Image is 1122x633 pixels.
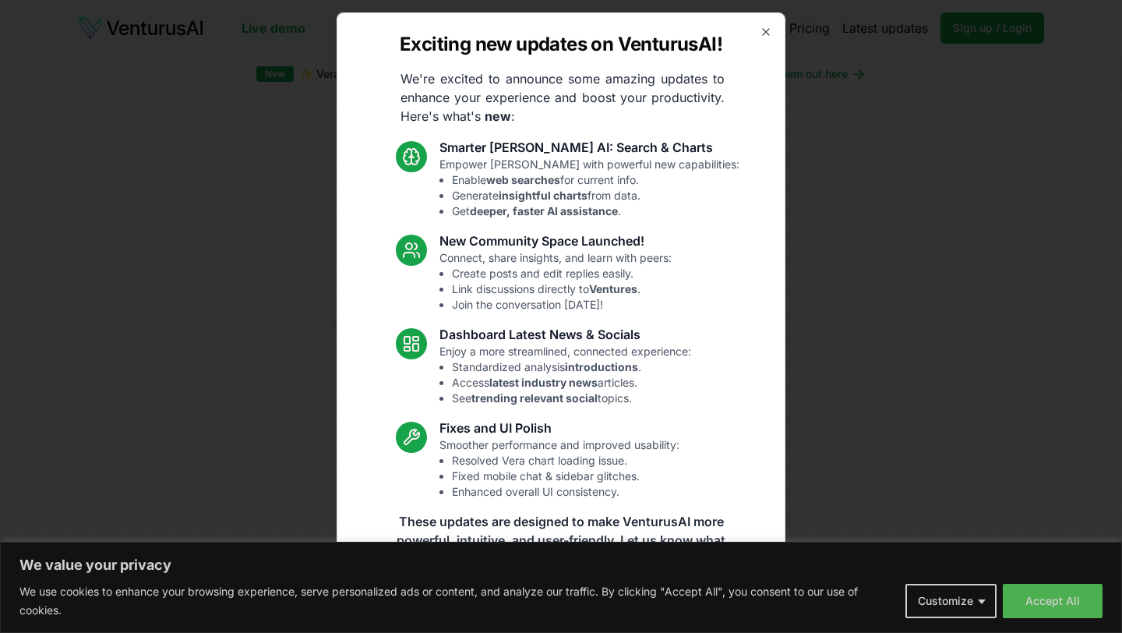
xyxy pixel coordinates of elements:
p: Empower [PERSON_NAME] with powerful new capabilities: [439,157,739,219]
li: Standardized analysis . [452,359,691,375]
li: Resolved Vera chart loading issue. [452,453,679,469]
li: See topics. [452,391,691,406]
li: Access articles. [452,375,691,391]
p: Smoother performance and improved usability: [439,437,679,500]
p: We're excited to announce some amazing updates to enhance your experience and boost your producti... [388,69,737,126]
li: Fixed mobile chat & sidebar glitches. [452,469,679,484]
strong: insightful charts [499,189,587,202]
li: Join the conversation [DATE]! [452,297,672,313]
li: Enable for current info. [452,172,739,188]
strong: latest industry news [489,376,598,389]
li: Link discussions directly to . [452,281,672,297]
strong: web searches [486,173,560,186]
strong: deeper, faster AI assistance [470,204,618,217]
strong: introductions [565,360,638,373]
h3: Dashboard Latest News & Socials [439,325,691,344]
p: Connect, share insights, and learn with peers: [439,250,672,313]
h3: New Community Space Launched! [439,232,672,250]
li: Enhanced overall UI consistency. [452,484,679,500]
p: These updates are designed to make VenturusAI more powerful, intuitive, and user-friendly. Let us... [386,512,736,568]
strong: new [485,108,511,124]
strong: trending relevant social [471,391,598,405]
p: Enjoy a more streamlined, connected experience: [439,344,691,406]
h3: Smarter [PERSON_NAME] AI: Search & Charts [439,138,739,157]
li: Get . [452,203,739,219]
a: Read the full announcement on our blog! [444,587,678,618]
h2: Exciting new updates on VenturusAI! [400,32,722,57]
strong: Ventures [589,282,637,295]
li: Generate from data. [452,188,739,203]
li: Create posts and edit replies easily. [452,266,672,281]
h3: Fixes and UI Polish [439,419,679,437]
